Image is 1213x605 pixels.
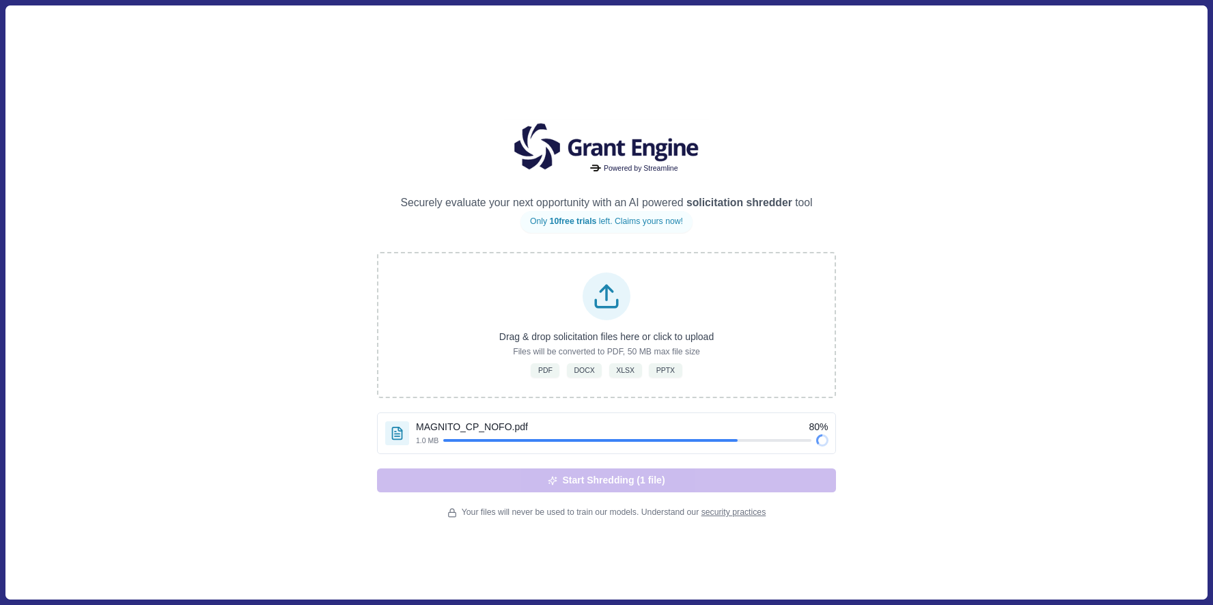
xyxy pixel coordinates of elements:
a: security practices [701,507,766,517]
img: Grantengine Logo [504,119,709,175]
span: MAGNITO_CP_NOFO.pdf [416,420,528,434]
span: Your files will never be used to train our models. Understand our [462,507,766,519]
div: Powered by Streamline [587,161,680,175]
p: Securely evaluate your next opportunity with an AI powered tool [400,195,812,212]
img: Powered by Streamline Logo [590,165,602,172]
p: Files will be converted to PDF, 50 MB max file size [513,346,700,358]
span: 10 free trials [550,216,597,226]
span: DOCX [574,365,594,375]
span: solicitation shredder [684,197,796,208]
span: PPTX [656,365,675,375]
span: PDF [538,365,553,375]
span: 80 % [809,420,828,434]
span: XLSX [616,365,635,375]
p: Drag & drop solicitation files here or click to upload [499,330,714,344]
div: Only left. Claims yours now! [520,211,693,233]
button: Start Shredding (1 file) [377,468,836,492]
span: 1.0 MB [416,436,438,445]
